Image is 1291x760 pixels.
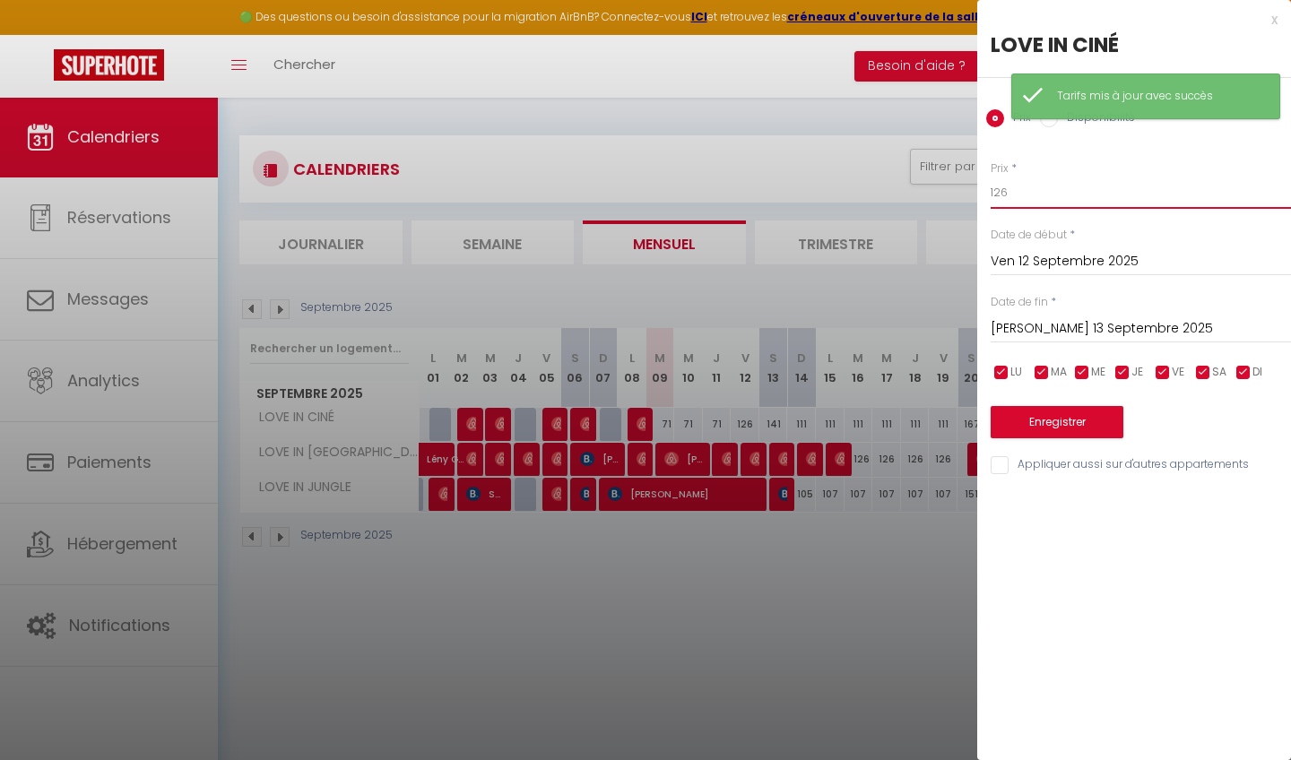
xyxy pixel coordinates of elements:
[1252,364,1262,381] span: DI
[991,406,1123,438] button: Enregistrer
[1172,364,1184,381] span: VE
[1004,109,1031,129] label: Prix
[14,7,68,61] button: Ouvrir le widget de chat LiveChat
[991,30,1278,59] div: LOVE IN CINÉ
[991,294,1048,311] label: Date de fin
[977,9,1278,30] div: x
[1057,88,1261,105] div: Tarifs mis à jour avec succès
[1010,364,1022,381] span: LU
[991,227,1067,244] label: Date de début
[1131,364,1143,381] span: JE
[1212,364,1226,381] span: SA
[1091,364,1105,381] span: ME
[991,160,1009,177] label: Prix
[1051,364,1067,381] span: MA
